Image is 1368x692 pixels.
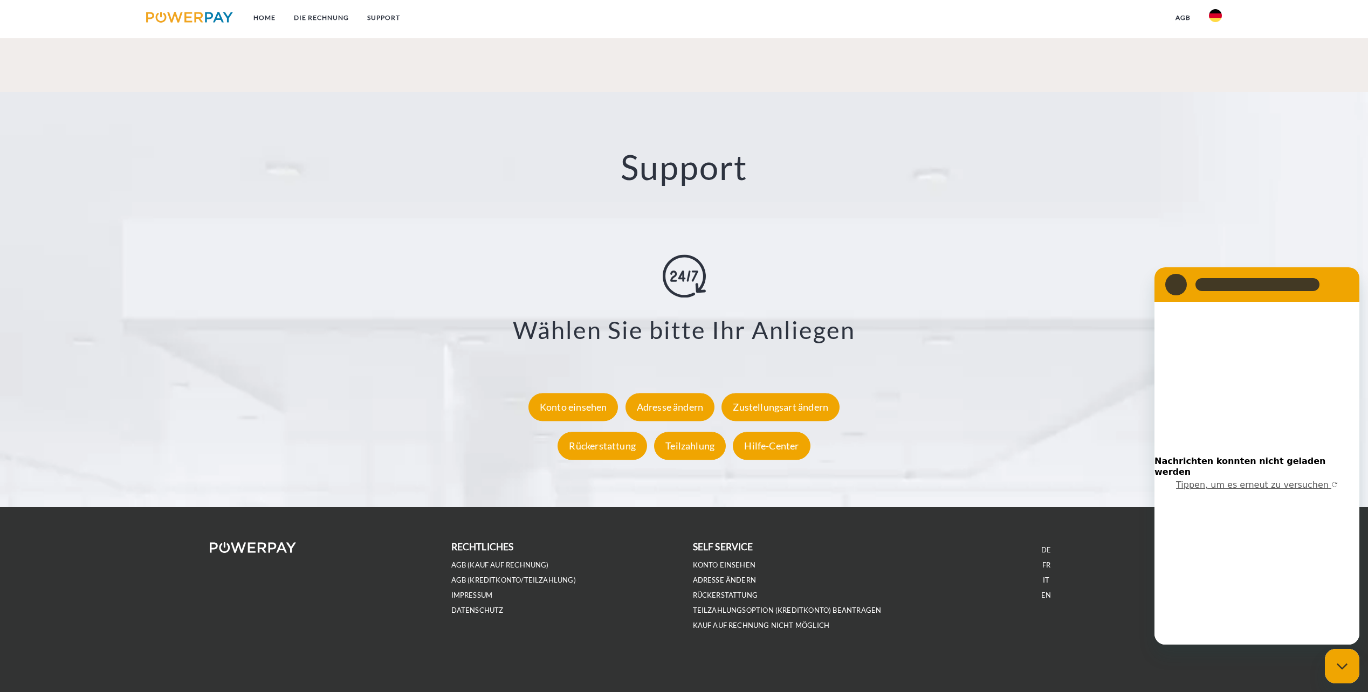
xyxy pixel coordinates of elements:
a: FR [1042,560,1050,570]
b: self service [693,541,753,552]
h2: Support [68,146,1300,189]
div: Hilfe-Center [733,432,810,460]
img: logo-powerpay.svg [146,12,233,23]
a: DE [1041,545,1051,555]
a: Adresse ändern [693,576,757,585]
a: DIE RECHNUNG [285,8,358,27]
a: Konto einsehen [526,401,621,413]
div: Zustellungsart ändern [721,393,840,421]
a: Hilfe-Center [730,440,813,452]
a: AGB (Kreditkonto/Teilzahlung) [451,576,576,585]
img: logo-powerpay-white.svg [210,542,297,553]
a: Home [244,8,285,27]
a: Rückerstattung [555,440,650,452]
a: Adresse ändern [623,401,718,413]
a: agb [1166,8,1200,27]
iframe: Schaltfläche zum Öffnen des Messaging-Fensters [1325,649,1359,683]
img: de [1209,9,1222,22]
a: Teilzahlung [651,440,728,452]
a: IT [1043,576,1049,585]
a: SUPPORT [358,8,409,27]
a: Kauf auf Rechnung nicht möglich [693,621,830,630]
a: EN [1041,591,1051,600]
img: online-shopping.svg [663,254,706,297]
iframe: Messaging-Fenster [1154,267,1359,645]
h3: Wählen Sie bitte Ihr Anliegen [82,315,1286,345]
div: Rückerstattung [558,432,647,460]
a: Zustellungsart ändern [719,401,842,413]
div: Konto einsehen [528,393,618,421]
a: Konto einsehen [693,560,756,570]
a: Rückerstattung [693,591,758,600]
b: rechtliches [451,541,514,552]
a: Teilzahlungsoption (KREDITKONTO) beantragen [693,606,882,615]
a: DATENSCHUTZ [451,606,504,615]
div: Adresse ändern [625,393,715,421]
div: Teilzahlung [654,432,726,460]
a: AGB (Kauf auf Rechnung) [451,560,549,570]
a: IMPRESSUM [451,591,493,600]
